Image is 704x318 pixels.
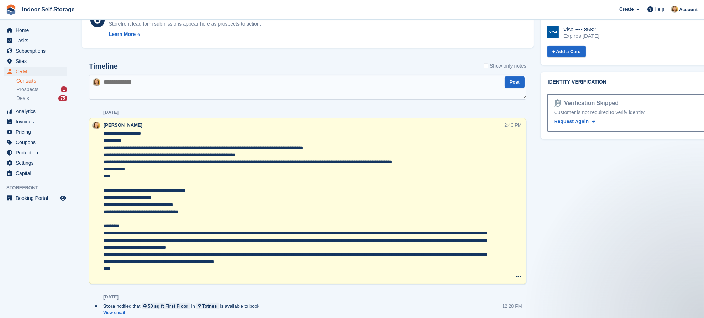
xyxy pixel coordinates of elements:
a: menu [4,127,67,137]
div: Learn More [109,31,136,38]
a: menu [4,36,67,46]
span: Analytics [16,106,58,116]
a: menu [4,137,67,147]
img: Identity Verification Ready [554,99,561,107]
span: Create [619,6,634,13]
span: Prospects [16,86,38,93]
a: menu [4,148,67,158]
span: Deals [16,95,29,102]
a: menu [4,158,67,168]
a: Totnes [196,303,219,309]
a: Deals 75 [16,95,67,102]
input: Show only notes [484,62,488,70]
a: menu [4,117,67,127]
span: Sites [16,56,58,66]
a: menu [4,106,67,116]
span: Account [679,6,698,13]
span: CRM [16,67,58,76]
a: View email [103,310,263,316]
span: Pricing [16,127,58,137]
label: Show only notes [484,62,526,70]
span: Request Again [554,118,589,124]
span: Tasks [16,36,58,46]
a: Request Again [554,118,595,125]
span: Booking Portal [16,193,58,203]
div: 12:28 PM [502,303,522,309]
a: Preview store [59,194,67,202]
span: Subscriptions [16,46,58,56]
img: Emma Higgins [671,6,678,13]
a: 50 sq ft First Floor [142,303,190,309]
div: [DATE] [103,110,119,115]
span: Invoices [16,117,58,127]
a: menu [4,168,67,178]
div: Totnes [202,303,217,309]
a: menu [4,46,67,56]
img: Emma Higgins [93,78,100,86]
img: Visa Logo [547,26,559,38]
a: menu [4,56,67,66]
span: Storefront [6,184,71,191]
div: Verification Skipped [561,99,619,107]
div: notified that in is available to book [103,303,263,309]
div: 2:40 PM [504,122,521,128]
span: Settings [16,158,58,168]
a: Learn More [109,31,261,38]
span: Stora [103,303,115,309]
span: Protection [16,148,58,158]
div: 50 sq ft First Floor [148,303,188,309]
a: menu [4,25,67,35]
span: [PERSON_NAME] [104,122,142,128]
span: Coupons [16,137,58,147]
button: Post [505,76,525,88]
span: Home [16,25,58,35]
div: 75 [58,95,67,101]
div: Storefront lead form submissions appear here as prospects to action. [109,20,261,28]
h2: Timeline [89,62,118,70]
a: menu [4,67,67,76]
a: Prospects 1 [16,86,67,93]
div: 1 [61,86,67,92]
span: Capital [16,168,58,178]
div: Visa •••• 8582 [563,26,599,33]
span: Help [655,6,664,13]
img: stora-icon-8386f47178a22dfd0bd8f6a31ec36ba5ce8667c1dd55bd0f319d3a0aa187defe.svg [6,4,16,15]
div: [DATE] [103,294,119,300]
a: + Add a Card [547,46,586,57]
div: Expires [DATE] [563,33,599,39]
a: menu [4,193,67,203]
a: Indoor Self Storage [19,4,78,15]
img: Emma Higgins [92,122,100,129]
a: Contacts [16,78,67,84]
